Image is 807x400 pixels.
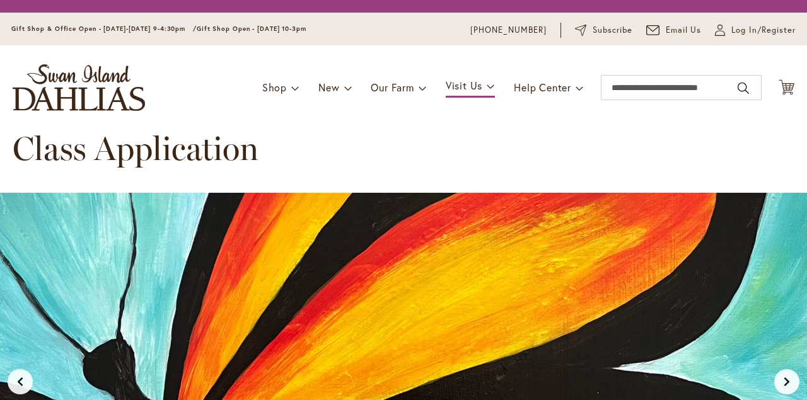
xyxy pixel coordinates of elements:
span: Gift Shop Open - [DATE] 10-3pm [197,25,306,33]
a: Email Us [646,24,702,37]
span: Log In/Register [731,24,796,37]
button: Previous slide [8,369,33,394]
a: [PHONE_NUMBER] [470,24,547,37]
a: store logo [13,64,145,111]
a: Subscribe [575,24,632,37]
span: Visit Us [446,79,482,92]
span: Class Application [13,129,258,168]
span: Help Center [514,81,571,94]
span: Our Farm [371,81,414,94]
span: Gift Shop & Office Open - [DATE]-[DATE] 9-4:30pm / [11,25,197,33]
span: New [318,81,339,94]
span: Shop [262,81,287,94]
a: Log In/Register [715,24,796,37]
button: Search [738,78,749,98]
button: Next slide [774,369,799,394]
span: Subscribe [593,24,632,37]
span: Email Us [666,24,702,37]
